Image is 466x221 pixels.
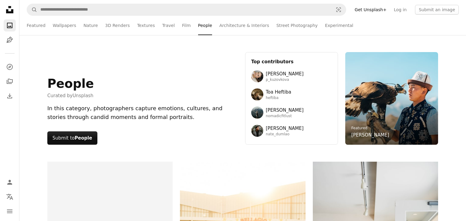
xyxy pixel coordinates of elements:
a: Avatar of user Andres Molina[PERSON_NAME]nomadicfitlust [251,107,332,119]
span: nomadicfitlust [266,114,304,119]
a: Avatar of user Toa HeftibaToa Heftibaheftiba [251,88,332,101]
a: Nature [83,16,98,35]
button: Submit an image [415,5,459,15]
button: Menu [4,205,16,217]
a: Travel [162,16,175,35]
a: Photos [4,19,16,31]
img: Avatar of user Nathan Dumlao [251,125,263,137]
span: Curated by [47,92,94,99]
span: [PERSON_NAME] [266,107,304,114]
img: Avatar of user Polina Kuzovkova [251,70,263,82]
span: [PERSON_NAME] [266,70,304,78]
span: nate_dumlao [266,132,304,137]
button: Search Unsplash [27,4,37,15]
a: Featured [27,16,46,35]
span: heftiba [266,96,291,101]
form: Find visuals sitewide [27,4,346,16]
button: Submit toPeople [47,131,97,145]
a: 3D Renders [105,16,130,35]
h3: Top contributors [251,58,332,65]
a: Avatar of user Polina Kuzovkova[PERSON_NAME]p_kuzovkova [251,70,332,82]
button: Language [4,191,16,203]
a: Get Unsplash+ [351,5,390,15]
a: Architecture & Interiors [219,16,269,35]
a: Featured [351,126,367,130]
a: Avatar of user Nathan Dumlao[PERSON_NAME]nate_dumlao [251,125,332,137]
a: Street Photography [276,16,318,35]
a: Collections [4,75,16,87]
img: Avatar of user Andres Molina [251,107,263,119]
a: Illustrations [4,34,16,46]
a: Wallpapers [53,16,76,35]
strong: People [75,135,92,141]
span: [PERSON_NAME] [266,125,304,132]
div: In this category, photographers capture emotions, cultures, and stories through candid moments an... [47,104,238,122]
img: Avatar of user Toa Heftiba [251,88,263,101]
a: Download History [4,90,16,102]
a: Film [182,16,191,35]
a: Log in [390,5,410,15]
span: Toa Heftiba [266,88,291,96]
a: Textures [137,16,155,35]
a: [PERSON_NAME] [351,131,389,139]
span: p_kuzovkova [266,78,304,82]
button: Visual search [331,4,346,15]
a: Explore [4,61,16,73]
a: Log in / Sign up [4,176,16,188]
h1: People [47,76,94,91]
a: Unsplash [73,93,93,98]
a: Home — Unsplash [4,4,16,17]
a: Experimental [325,16,353,35]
